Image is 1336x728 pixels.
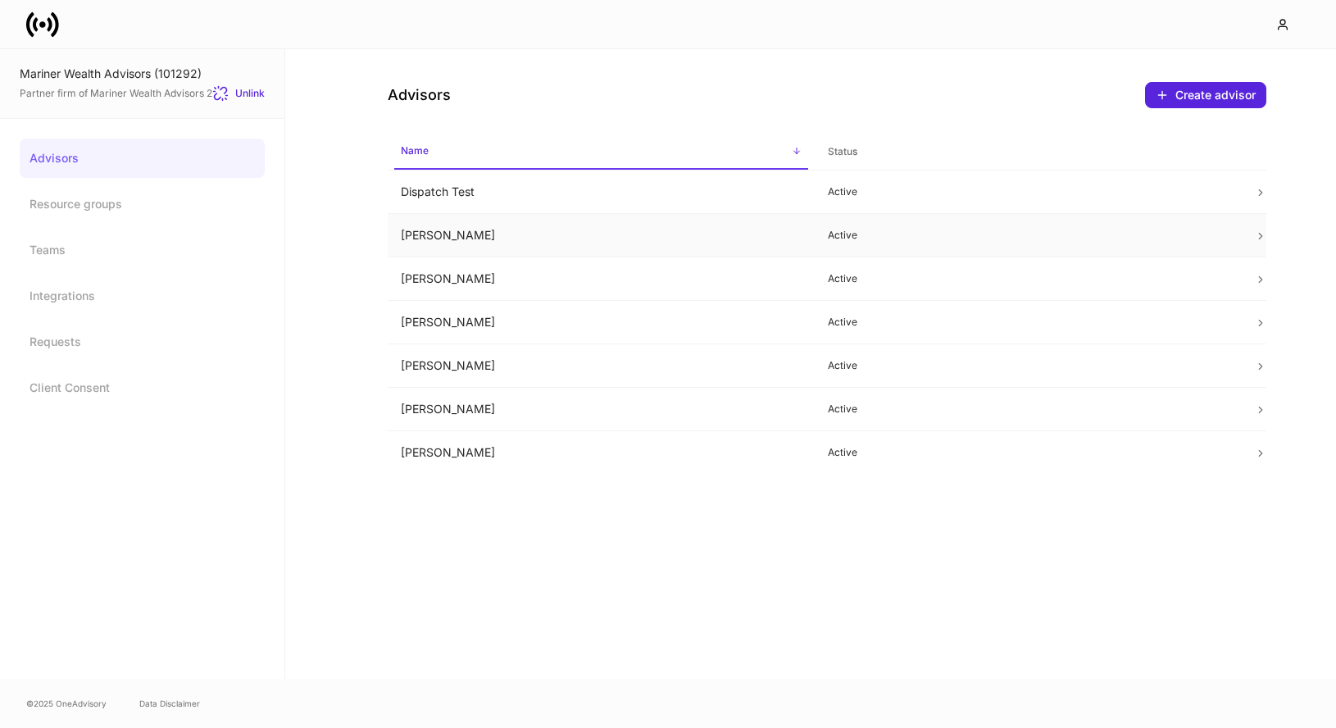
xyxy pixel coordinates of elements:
p: Active [828,359,1229,372]
td: [PERSON_NAME] [388,344,815,388]
h6: Status [828,143,857,159]
p: Active [828,229,1229,242]
td: [PERSON_NAME] [388,301,815,344]
p: Active [828,446,1229,459]
td: [PERSON_NAME] [388,257,815,301]
div: Create advisor [1156,89,1256,102]
span: Name [394,134,808,170]
h6: Name [401,143,429,158]
p: Active [828,403,1229,416]
a: Data Disclaimer [139,697,200,710]
a: Teams [20,230,265,270]
a: Integrations [20,276,265,316]
a: Advisors [20,139,265,178]
td: [PERSON_NAME] [388,214,815,257]
td: [PERSON_NAME] [388,431,815,475]
p: Active [828,185,1229,198]
span: Partner firm of [20,87,212,100]
a: Requests [20,322,265,362]
a: Client Consent [20,368,265,407]
td: [PERSON_NAME] [388,388,815,431]
p: Active [828,272,1229,285]
a: Resource groups [20,184,265,224]
span: Status [821,135,1235,169]
span: © 2025 OneAdvisory [26,697,107,710]
button: Create advisor [1145,82,1266,108]
td: Dispatch Test [388,171,815,214]
a: Mariner Wealth Advisors 2 [90,87,212,99]
div: Mariner Wealth Advisors (101292) [20,66,265,82]
p: Active [828,316,1229,329]
h4: Advisors [388,85,451,105]
button: Unlink [212,85,265,102]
